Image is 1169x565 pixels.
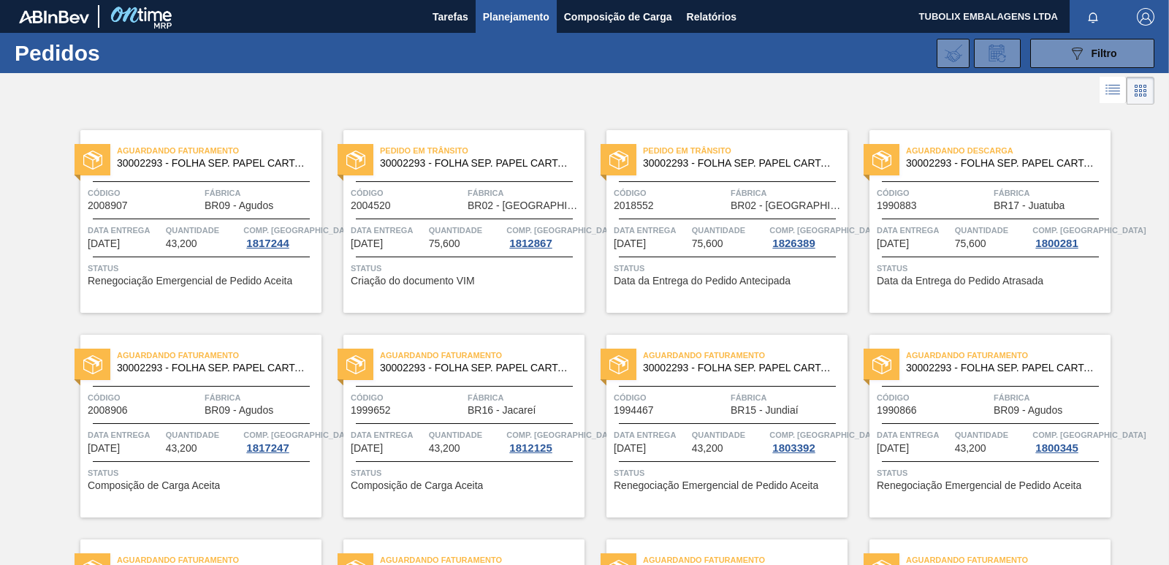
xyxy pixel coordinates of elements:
[88,405,128,416] span: 2008906
[88,390,201,405] span: Código
[468,200,581,211] span: BR02 - Sergipe
[380,143,584,158] span: Pedido em Trânsito
[88,238,120,249] span: 10/09/2025
[769,223,844,249] a: Comp. [GEOGRAPHIC_DATA]1826389
[955,428,1029,442] span: Quantidade
[687,8,736,26] span: Relatórios
[243,223,318,249] a: Comp. [GEOGRAPHIC_DATA]1817244
[205,200,273,211] span: BR09 - Agudos
[351,443,383,454] span: 24/09/2025
[994,186,1107,200] span: Fábrica
[584,335,848,517] a: statusAguardando Faturamento30002293 - FOLHA SEP. PAPEL CARTAO 1200x1000M 350gCódigo1994467Fábric...
[88,223,162,238] span: Data entrega
[614,200,654,211] span: 2018552
[614,276,791,287] span: Data da Entrega do Pedido Antecipada
[1032,428,1146,442] span: Comp. Carga
[205,405,273,416] span: BR09 - Agudos
[15,45,226,61] h1: Pedidos
[614,186,727,200] span: Código
[243,238,292,249] div: 1817244
[614,428,688,442] span: Data entrega
[1032,223,1107,249] a: Comp. [GEOGRAPHIC_DATA]1800281
[877,390,990,405] span: Código
[483,8,549,26] span: Planejamento
[877,186,990,200] span: Código
[351,390,464,405] span: Código
[994,405,1062,416] span: BR09 - Agudos
[166,428,240,442] span: Quantidade
[994,390,1107,405] span: Fábrica
[769,428,883,442] span: Comp. Carga
[19,10,89,23] img: TNhmsLtSVTkK8tSr43FrP2fwEKptu5GPRR3wAAAABJRU5ErkJggg==
[351,428,425,442] span: Data entrega
[346,355,365,374] img: status
[351,276,475,287] span: Criação do documento VIM
[243,442,292,454] div: 1817247
[433,8,468,26] span: Tarefas
[877,443,909,454] span: 26/09/2025
[429,443,460,454] span: 43,200
[205,186,318,200] span: Fábrica
[166,443,197,454] span: 43,200
[1032,223,1146,238] span: Comp. Carga
[872,355,891,374] img: status
[243,428,318,454] a: Comp. [GEOGRAPHIC_DATA]1817247
[848,335,1111,517] a: statusAguardando Faturamento30002293 - FOLHA SEP. PAPEL CARTAO 1200x1000M 350gCódigo1990866Fábric...
[1137,8,1154,26] img: Logout
[643,348,848,363] span: Aguardando Faturamento
[769,428,844,454] a: Comp. [GEOGRAPHIC_DATA]1803392
[564,8,672,26] span: Composição de Carga
[88,200,128,211] span: 2008907
[351,405,391,416] span: 1999652
[117,348,321,363] span: Aguardando Faturamento
[380,363,573,373] span: 30002293 - FOLHA SEP. PAPEL CARTAO 1200x1000M 350g
[321,335,584,517] a: statusAguardando Faturamento30002293 - FOLHA SEP. PAPEL CARTAO 1200x1000M 350gCódigo1999652Fábric...
[117,363,310,373] span: 30002293 - FOLHA SEP. PAPEL CARTAO 1200x1000M 350g
[955,223,1029,238] span: Quantidade
[1100,77,1127,105] div: Visão em Lista
[1070,7,1116,27] button: Notificações
[614,238,646,249] span: 21/09/2025
[243,428,357,442] span: Comp. Carga
[88,276,292,287] span: Renegociação Emergencial de Pedido Aceita
[614,405,654,416] span: 1994467
[877,480,1081,491] span: Renegociação Emergencial de Pedido Aceita
[1092,48,1117,59] span: Filtro
[906,348,1111,363] span: Aguardando Faturamento
[58,130,321,313] a: statusAguardando Faturamento30002293 - FOLHA SEP. PAPEL CARTAO 1200x1000M 350gCódigo2008907Fábric...
[614,443,646,454] span: 24/09/2025
[877,261,1107,276] span: Status
[584,130,848,313] a: statusPedido em Trânsito30002293 - FOLHA SEP. PAPEL CARTAO 1200x1000M 350gCódigo2018552FábricaBR0...
[731,200,844,211] span: BR02 - Sergipe
[506,238,555,249] div: 1812867
[117,158,310,169] span: 30002293 - FOLHA SEP. PAPEL CARTAO 1200x1000M 350g
[351,223,425,238] span: Data entrega
[351,238,383,249] span: 15/09/2025
[731,186,844,200] span: Fábrica
[692,223,766,238] span: Quantidade
[692,428,766,442] span: Quantidade
[166,223,240,238] span: Quantidade
[380,158,573,169] span: 30002293 - FOLHA SEP. PAPEL CARTAO 1200x1000M 350g
[351,466,581,480] span: Status
[88,261,318,276] span: Status
[848,130,1111,313] a: statusAguardando Descarga30002293 - FOLHA SEP. PAPEL CARTAO 1200x1000M 350gCódigo1990883FábricaBR...
[643,363,836,373] span: 30002293 - FOLHA SEP. PAPEL CARTAO 1200x1000M 350g
[614,480,818,491] span: Renegociação Emergencial de Pedido Aceita
[643,158,836,169] span: 30002293 - FOLHA SEP. PAPEL CARTAO 1200x1000M 350g
[769,223,883,238] span: Comp. Carga
[877,238,909,249] span: 22/09/2025
[506,223,581,249] a: Comp. [GEOGRAPHIC_DATA]1812867
[83,151,102,170] img: status
[937,39,970,68] div: Importar Negociações dos Pedidos
[88,480,220,491] span: Composição de Carga Aceita
[429,223,503,238] span: Quantidade
[321,130,584,313] a: statusPedido em Trânsito30002293 - FOLHA SEP. PAPEL CARTAO 1200x1000M 350gCódigo2004520FábricaBR0...
[429,428,503,442] span: Quantidade
[614,261,844,276] span: Status
[1030,39,1154,68] button: Filtro
[346,151,365,170] img: status
[877,200,917,211] span: 1990883
[906,363,1099,373] span: 30002293 - FOLHA SEP. PAPEL CARTAO 1200x1000M 350g
[429,238,460,249] span: 75,600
